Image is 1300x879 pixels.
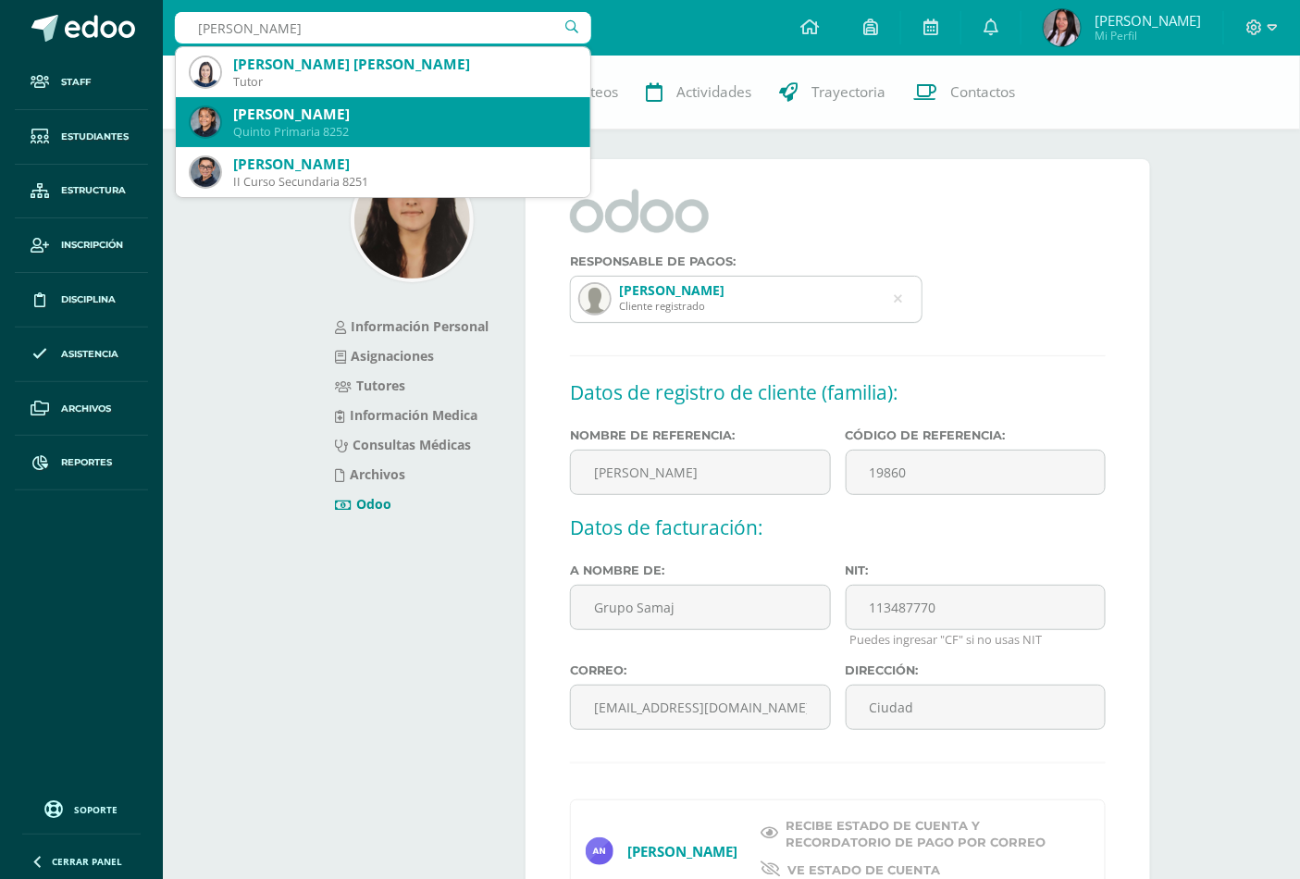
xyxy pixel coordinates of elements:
label: Código de referencia: [846,428,1106,442]
h2: Datos de facturación: [570,510,1106,546]
input: ie. Ciudad [846,685,1106,730]
input: Busca al cliente acá [571,277,922,322]
img: f0cfd8a6835132761443c2269084a6ef.png [354,163,470,279]
span: Staff [61,75,91,90]
img: 30ee9d3a5686182693a3258cec484c0f.png [191,57,220,87]
label: Nombre de referencia: [570,428,830,442]
div: [PERSON_NAME] [233,105,576,124]
div: [PERSON_NAME] [PERSON_NAME] [233,55,576,74]
label: A nombre de: [570,563,830,577]
div: [PERSON_NAME] [233,155,576,174]
img: 1c4a8e29229ca7cba10d259c3507f649.png [1044,9,1081,46]
span: Contactos [950,82,1015,102]
img: odoo-logo-new.png [570,189,709,233]
span: Asistencia [61,347,118,362]
img: 5328227c9b53abedeea736dcb135616b.png [191,107,220,137]
div: II Curso Secundaria 8251 [233,174,576,190]
img: 8d6af3839a1fa4e2586a77478b44015e.png [191,157,220,187]
a: Actividades [632,56,765,130]
span: Ve estado de cuenta [787,861,940,878]
span: Archivos [61,402,111,416]
a: Información Medica [335,406,477,424]
a: Inscripción [15,218,148,273]
span: Mi Perfil [1095,28,1201,43]
a: Soporte [22,796,141,821]
a: Archivos [335,465,405,483]
span: Trayectoria [811,82,885,102]
img: default-avatar.png [580,284,610,314]
span: [PERSON_NAME] [627,842,737,860]
a: Contactos [899,56,1029,130]
h2: Datos de registro de cliente (familia): [570,375,1106,411]
span: Estudiantes [61,130,129,144]
a: Trayectoria [765,56,899,130]
a: Disciplina [15,273,148,328]
input: NIT [846,585,1106,630]
label: Dirección: [846,663,1106,677]
a: Staff [15,56,148,110]
a: Reportes [15,436,148,490]
a: Odoo [335,495,391,513]
div: [PERSON_NAME] [619,281,724,299]
input: Busca un usuario... [175,12,591,43]
label: Nit: [846,563,1106,577]
input: ie. Juan López [570,585,830,630]
input: ie. correo@email.com [570,685,830,730]
a: Tutores [335,377,405,394]
a: Consultas Médicas [335,436,471,453]
span: Disciplina [61,292,116,307]
span: Cerrar panel [52,855,122,868]
span: Actividades [676,82,751,102]
a: Estudiantes [15,110,148,165]
div: Quinto Primaria 8252 [233,124,576,140]
a: Información Personal [335,317,489,335]
a: Archivos [15,382,148,437]
div: Cliente registrado [619,299,724,313]
span: Recibe estado de cuenta y recordatorio de pago por correo [786,817,1067,850]
span: Punteos [565,82,618,102]
p: Puedes ingresar "CF" si no usas NIT [846,631,1106,649]
span: [PERSON_NAME] [1095,11,1201,30]
span: Reportes [61,455,112,470]
a: Estructura [15,165,148,219]
a: Asistencia [15,328,148,382]
span: Soporte [75,803,118,816]
a: Asignaciones [335,347,434,365]
label: Responsable de pagos: [570,254,922,268]
label: Correo: [570,663,830,677]
input: ie. López Pérez [570,450,830,495]
span: Inscripción [61,238,123,253]
div: Tutor [233,74,576,90]
input: Vacío para autogenerar [846,450,1106,495]
img: 87bf5f3674db4289b961b94729f1e01b.png [586,837,613,865]
span: Estructura [61,183,126,198]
